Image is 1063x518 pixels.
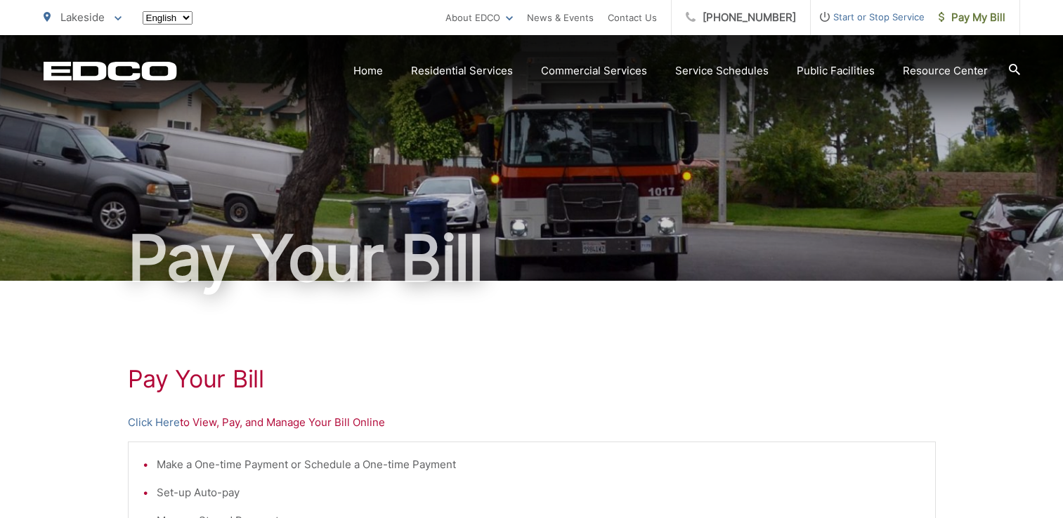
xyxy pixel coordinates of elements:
a: Residential Services [411,62,513,79]
a: Resource Center [903,62,988,79]
a: Public Facilities [797,62,875,79]
a: Service Schedules [675,62,769,79]
a: Contact Us [608,9,657,26]
a: EDCD logo. Return to the homepage. [44,61,177,81]
span: Pay My Bill [939,9,1005,26]
a: Commercial Services [541,62,647,79]
h1: Pay Your Bill [128,365,936,393]
p: to View, Pay, and Manage Your Bill Online [128,414,936,431]
a: About EDCO [445,9,513,26]
h1: Pay Your Bill [44,223,1020,293]
a: News & Events [527,9,594,26]
a: Click Here [128,414,180,431]
li: Set-up Auto-pay [157,484,921,501]
li: Make a One-time Payment or Schedule a One-time Payment [157,456,921,473]
select: Select a language [143,11,193,25]
a: Home [353,62,383,79]
span: Lakeside [60,11,105,24]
